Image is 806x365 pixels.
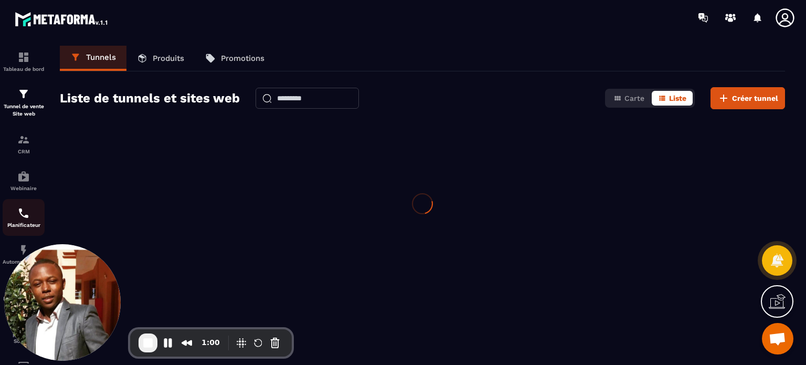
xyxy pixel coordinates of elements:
button: Créer tunnel [710,87,785,109]
div: Ouvrir le chat [762,323,793,354]
p: Réseaux Sociaux [3,332,45,344]
a: formationformationTableau de bord [3,43,45,80]
p: Tunnel de vente Site web [3,103,45,118]
a: Promotions [195,46,275,71]
p: CRM [3,149,45,154]
p: Automatisations [3,259,45,265]
a: automationsautomationsWebinaire [3,162,45,199]
a: schedulerschedulerPlanificateur [3,199,45,236]
a: formationformationTunnel de vente Site web [3,80,45,126]
p: Espace membre [3,296,45,301]
a: Produits [126,46,195,71]
img: scheduler [17,207,30,220]
img: automations [17,170,30,183]
img: formation [17,51,30,64]
img: formation [17,88,30,100]
a: formationformationCRM [3,126,45,162]
p: Produits [153,54,184,63]
p: Tunnels [86,53,116,62]
img: formation [17,133,30,146]
h2: Liste de tunnels et sites web [60,88,240,109]
img: automations [17,244,30,256]
button: Carte [607,91,651,106]
a: automationsautomationsEspace membre [3,273,45,309]
span: Liste [669,94,686,102]
a: automationsautomationsAutomatisations [3,236,45,273]
p: Tableau de bord [3,66,45,72]
p: Webinaire [3,185,45,191]
p: Planificateur [3,222,45,228]
span: Créer tunnel [732,93,778,103]
a: social-networksocial-networkRéseaux Sociaux [3,309,45,352]
span: Carte [624,94,644,102]
a: Tunnels [60,46,126,71]
img: logo [15,9,109,28]
button: Liste [652,91,693,106]
p: Promotions [221,54,264,63]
